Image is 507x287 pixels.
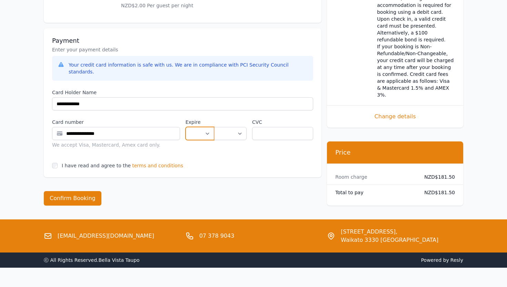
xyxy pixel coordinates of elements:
p: NZD$2.00 Per guest per night [121,2,269,9]
label: Expire [186,119,214,126]
button: Confirm Booking [44,191,101,206]
h3: Payment [52,37,313,45]
span: [STREET_ADDRESS], [341,228,438,236]
h3: Price [335,148,455,157]
dt: Room charge [335,174,413,180]
label: . [214,119,247,126]
a: Resly [450,257,463,263]
dt: Total to pay [335,189,413,196]
label: CVC [252,119,313,126]
label: Card number [52,119,180,126]
div: We accept Visa, Mastercard, Amex card only. [52,141,180,148]
dd: NZD$181.50 [419,174,455,180]
label: Card Holder Name [52,89,313,96]
span: Waikato 3330 [GEOGRAPHIC_DATA] [341,236,438,244]
span: ⓒ All Rights Reserved. Bella Vista Taupo [44,257,140,263]
label: I have read and agree to the [62,163,131,168]
span: Change details [335,112,455,121]
a: 07 378 9043 [199,232,235,240]
a: [EMAIL_ADDRESS][DOMAIN_NAME] [58,232,154,240]
span: terms and conditions [132,162,183,169]
span: Powered by [256,257,463,264]
dd: NZD$181.50 [419,189,455,196]
div: Your credit card information is safe with us. We are in compliance with PCI Security Council stan... [69,61,308,75]
p: Enter your payment details [52,46,313,53]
